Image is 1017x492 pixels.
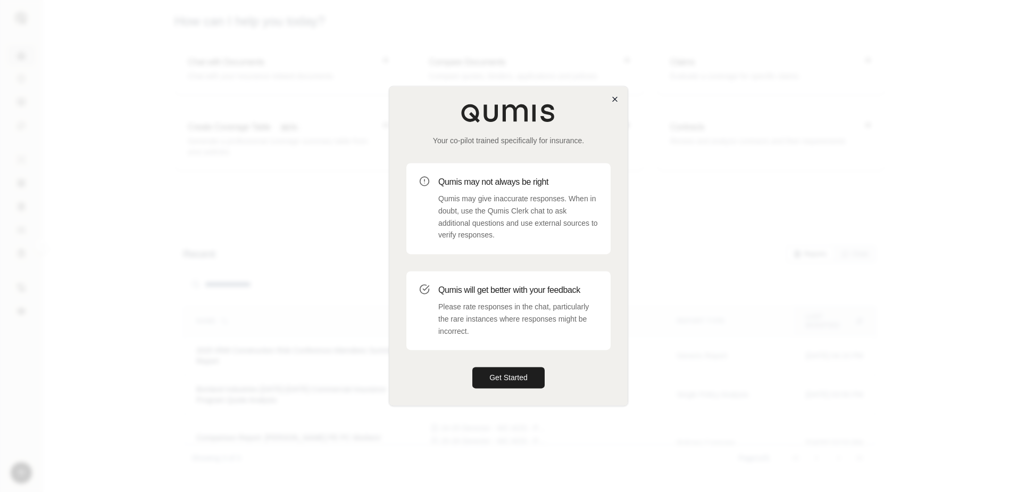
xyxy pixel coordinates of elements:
button: Get Started [472,367,545,389]
h3: Qumis will get better with your feedback [438,284,598,297]
p: Qumis may give inaccurate responses. When in doubt, use the Qumis Clerk chat to ask additional qu... [438,193,598,241]
p: Your co-pilot trained specifically for insurance. [406,135,611,146]
p: Please rate responses in the chat, particularly the rare instances where responses might be incor... [438,301,598,337]
img: Qumis Logo [461,103,556,122]
h3: Qumis may not always be right [438,176,598,188]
